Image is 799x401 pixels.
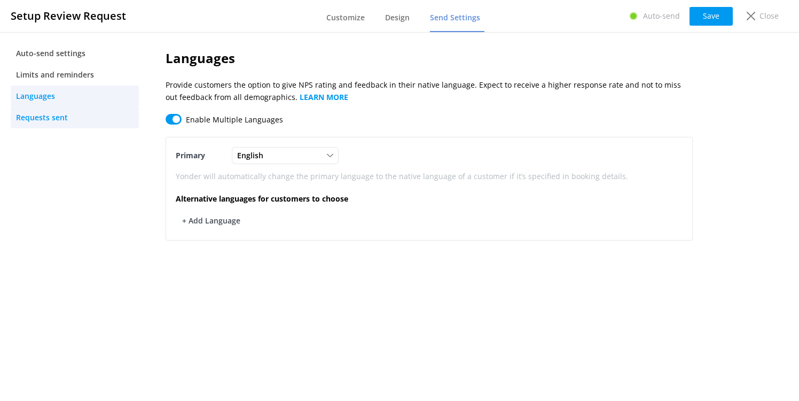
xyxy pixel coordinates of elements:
p: Provide customers the option to give NPS rating and feedback in their native language. Expect to ... [166,79,693,103]
a: LEARN MORE [300,92,348,102]
p: Close [759,10,779,22]
button: + Add Language [176,212,247,230]
span: Design [385,12,410,23]
span: Auto-send settings [16,48,85,59]
button: Save [690,7,733,26]
span: Limits and reminders [16,69,94,81]
b: Alternative languages for customers to choose [176,194,348,204]
a: Requests sent [11,107,139,128]
label: Primary [176,150,205,161]
p: Yonder will automatically change the primary language to the native language of a customer if it’... [176,171,683,182]
label: Enable Multiple Languages [186,114,283,126]
span: Requests sent [16,112,68,124]
a: Languages [11,86,139,107]
span: Customize [326,12,365,23]
h2: Languages [166,48,693,68]
span: Languages [16,90,55,102]
span: English [237,150,270,161]
a: Limits and reminders [11,64,139,86]
a: Auto-send settings [11,43,139,64]
h3: Setup Review Request [11,7,126,25]
span: Send Settings [430,12,480,23]
p: Auto-send [643,10,680,22]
